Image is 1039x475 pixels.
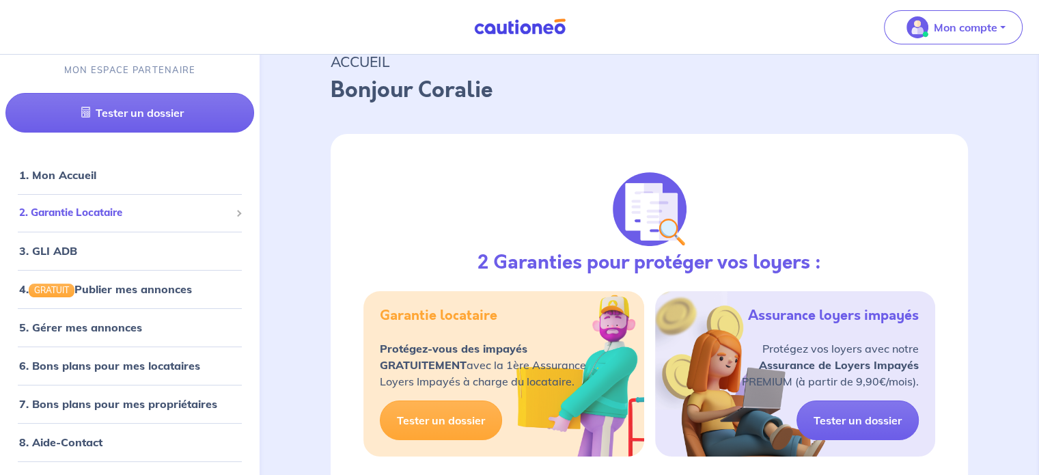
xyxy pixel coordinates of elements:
[19,169,96,182] a: 1. Mon Accueil
[5,200,254,227] div: 2. Garantie Locataire
[19,321,142,334] a: 5. Gérer mes annonces
[5,275,254,303] div: 4.GRATUITPublier mes annonces
[5,429,254,456] div: 8. Aide-Contact
[906,16,928,38] img: illu_account_valid_menu.svg
[19,397,217,411] a: 7. Bons plans pour mes propriétaires
[613,172,687,246] img: justif-loupe
[380,308,497,324] h5: Garantie locataire
[5,390,254,418] div: 7. Bons plans pour mes propriétaires
[5,162,254,189] div: 1. Mon Accueil
[477,252,821,275] h3: 2 Garanties pour protéger vos loyers :
[19,359,200,372] a: 6. Bons plans pour mes locataires
[380,340,586,390] p: avec la 1ère Assurance Loyers Impayés à charge du locataire.
[5,237,254,264] div: 3. GLI ADB
[934,19,997,36] p: Mon compte
[19,244,77,258] a: 3. GLI ADB
[64,64,196,77] p: MON ESPACE PARTENAIRE
[19,206,230,221] span: 2. Garantie Locataire
[5,94,254,133] a: Tester un dossier
[5,352,254,379] div: 6. Bons plans pour mes locataires
[5,314,254,341] div: 5. Gérer mes annonces
[331,74,968,107] p: Bonjour Coralie
[759,358,919,372] strong: Assurance de Loyers Impayés
[380,342,527,372] strong: Protégez-vous des impayés GRATUITEMENT
[796,401,919,440] a: Tester un dossier
[748,308,919,324] h5: Assurance loyers impayés
[19,435,102,449] a: 8. Aide-Contact
[884,10,1023,44] button: illu_account_valid_menu.svgMon compte
[469,18,571,36] img: Cautioneo
[331,49,968,74] p: ACCUEIL
[742,340,919,390] p: Protégez vos loyers avec notre PREMIUM (à partir de 9,90€/mois).
[380,401,502,440] a: Tester un dossier
[19,282,192,296] a: 4.GRATUITPublier mes annonces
